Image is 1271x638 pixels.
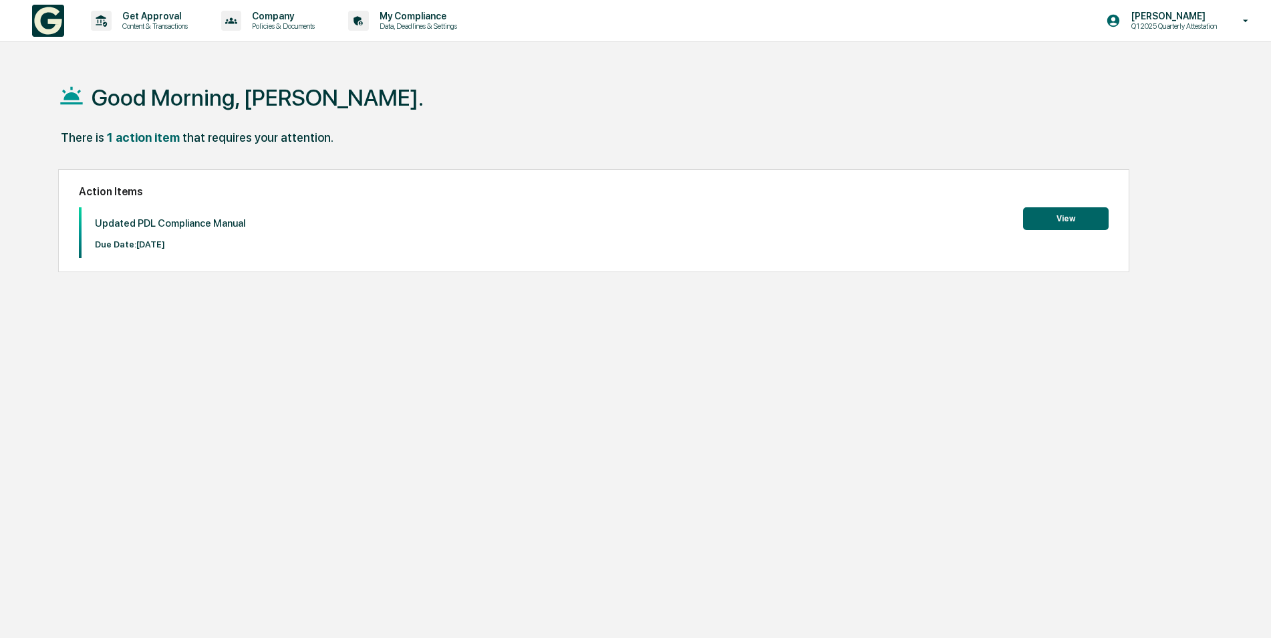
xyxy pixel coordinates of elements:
[1023,207,1109,230] button: View
[1121,21,1224,31] p: Q1 2025 Quarterly Attestation
[32,5,64,37] img: logo
[369,11,464,21] p: My Compliance
[79,185,1109,198] h2: Action Items
[182,130,333,144] div: that requires your attention.
[241,21,321,31] p: Policies & Documents
[92,84,424,111] h1: Good Morning, [PERSON_NAME].
[95,239,245,249] p: Due Date: [DATE]
[61,130,104,144] div: There is
[107,130,180,144] div: 1 action item
[112,21,194,31] p: Content & Transactions
[1121,11,1224,21] p: [PERSON_NAME]
[112,11,194,21] p: Get Approval
[95,217,245,229] p: Updated PDL Compliance Manual
[369,21,464,31] p: Data, Deadlines & Settings
[241,11,321,21] p: Company
[1023,211,1109,224] a: View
